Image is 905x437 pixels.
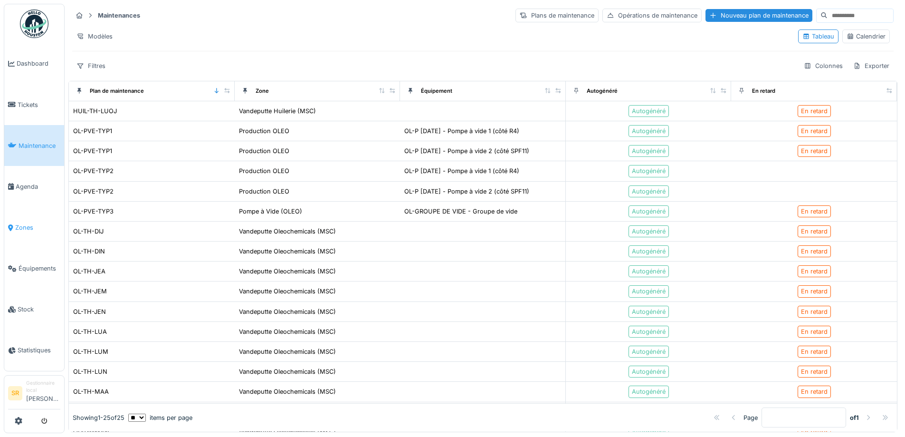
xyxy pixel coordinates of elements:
div: Tableau [802,32,834,41]
div: OL-TH-LUN [73,367,107,376]
div: OL-P [DATE] - Pompe à vide 2 (côté SPF11) [404,187,529,196]
a: Équipements [4,248,64,289]
div: Plan de maintenance [90,87,144,95]
div: Production OLEO [239,126,289,136]
div: Vandeputte Oleochemicals (MSC) [239,307,336,316]
div: OL-TH-DIJ [73,227,104,236]
div: En retard [801,207,828,216]
li: [PERSON_NAME] [26,379,60,407]
div: Autogénéré [632,287,666,296]
div: OL-TH-DIN [73,247,105,256]
div: Vandeputte Oleochemicals (MSC) [239,247,336,256]
div: En retard [801,367,828,376]
a: Stock [4,289,64,330]
div: Vandeputte Oleochemicals (MSC) [239,327,336,336]
div: OL-PVE-TYP1 [73,126,112,136]
div: En retard [801,247,828,256]
div: Production OLEO [239,187,289,196]
span: Zones [15,223,60,232]
span: Dashboard [17,59,60,68]
strong: Maintenances [94,11,144,20]
div: Autogénéré [632,327,666,336]
div: HUIL-TH-LUOJ [73,107,117,116]
div: Modèles [72,29,117,43]
a: Statistiques [4,330,64,371]
div: En retard [801,327,828,336]
span: Tickets [18,100,60,109]
div: OL-PVE-TYP1 [73,146,112,155]
div: En retard [801,267,828,276]
div: Zone [256,87,269,95]
span: Équipements [19,264,60,273]
div: En retard [801,387,828,396]
div: Calendrier [847,32,886,41]
div: Autogénéré [632,367,666,376]
div: Autogénéré [587,87,618,95]
div: OL-GROUPE DE VIDE - Groupe de vide [404,207,517,216]
a: SR Gestionnaire local[PERSON_NAME] [8,379,60,409]
div: Production OLEO [239,166,289,175]
div: Filtres [72,59,110,73]
div: Vandeputte Oleochemicals (MSC) [239,267,336,276]
div: OL-TH-JEN [73,307,106,316]
div: En retard [801,307,828,316]
div: Opérations de maintenance [602,9,702,22]
span: Statistiques [18,346,60,355]
div: Autogénéré [632,207,666,216]
div: OL-TH-JEA [73,267,105,276]
a: Agenda [4,166,64,207]
div: En retard [801,146,828,155]
div: OL-PVE-TYP2 [73,187,114,196]
div: Équipement [421,87,452,95]
div: OL-TH-JEM [73,287,107,296]
div: Autogénéré [632,187,666,196]
div: OL-TH-LUM [73,347,108,356]
div: Colonnes [800,59,847,73]
div: Pompe à Vide (OLEO) [239,207,302,216]
a: Maintenance [4,125,64,166]
div: Plans de maintenance [515,9,599,22]
div: Vandeputte Huilerie (MSC) [239,107,316,116]
div: Autogénéré [632,247,666,256]
div: Autogénéré [632,387,666,396]
div: En retard [752,87,775,95]
div: Autogénéré [632,267,666,276]
div: Gestionnaire local [26,379,60,394]
div: En retard [801,107,828,116]
a: Dashboard [4,43,64,84]
div: Vandeputte Oleochemicals (MSC) [239,287,336,296]
div: items per page [128,413,192,422]
div: Production OLEO [239,146,289,155]
div: OL-TH-MAA [73,387,109,396]
div: En retard [801,126,828,136]
div: En retard [801,287,828,296]
div: OL-P [DATE] - Pompe à vide 1 (côté R4) [404,166,519,175]
div: OL-P [DATE] - Pompe à vide 2 (côté SPF11) [404,146,529,155]
div: Autogénéré [632,146,666,155]
div: OL-TH-LUA [73,327,107,336]
div: Showing 1 - 25 of 25 [73,413,124,422]
div: OL-PVE-TYP2 [73,166,114,175]
div: Vandeputte Oleochemicals (MSC) [239,367,336,376]
div: OL-PVE-TYP3 [73,207,114,216]
a: Tickets [4,84,64,125]
div: Page [743,413,758,422]
div: Nouveau plan de maintenance [705,9,812,22]
li: SR [8,386,22,400]
div: Autogénéré [632,126,666,136]
div: Exporter [849,59,894,73]
div: En retard [801,227,828,236]
a: Zones [4,207,64,248]
div: Autogénéré [632,166,666,175]
div: Autogénéré [632,227,666,236]
div: En retard [801,347,828,356]
div: OL-P [DATE] - Pompe à vide 1 (côté R4) [404,126,519,136]
strong: of 1 [850,413,859,422]
div: Vandeputte Oleochemicals (MSC) [239,347,336,356]
span: Stock [18,305,60,314]
span: Agenda [16,182,60,191]
div: Autogénéré [632,107,666,116]
div: Autogénéré [632,307,666,316]
div: Vandeputte Oleochemicals (MSC) [239,387,336,396]
div: Autogénéré [632,347,666,356]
